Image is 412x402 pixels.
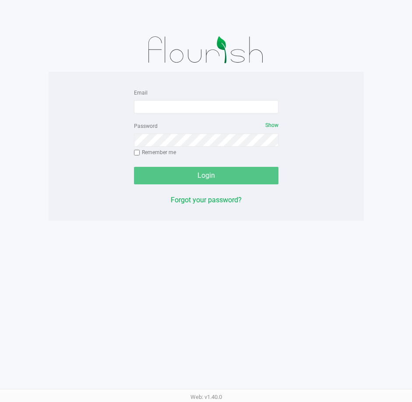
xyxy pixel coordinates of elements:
[134,122,158,130] label: Password
[134,148,176,156] label: Remember me
[134,89,148,97] label: Email
[171,195,242,205] button: Forgot your password?
[265,122,278,128] span: Show
[134,150,140,156] input: Remember me
[190,394,222,400] span: Web: v1.40.0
